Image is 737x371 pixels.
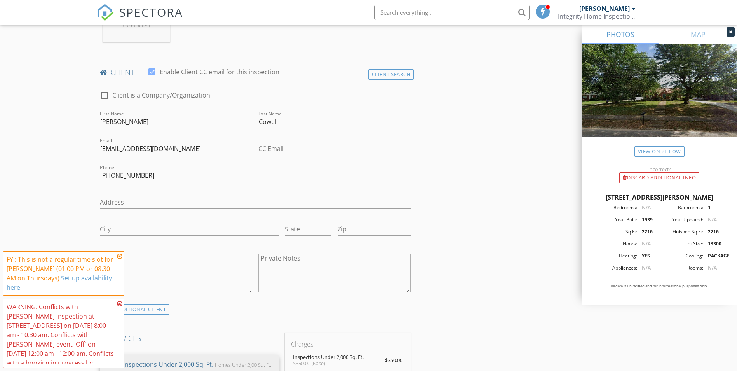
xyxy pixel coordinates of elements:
div: $350.00 (Base) [293,360,373,366]
h4: client [100,67,411,77]
div: [STREET_ADDRESS][PERSON_NAME] [591,192,728,202]
div: Appliances: [593,264,637,271]
div: Rooms: [659,264,703,271]
div: 2216 [637,228,659,235]
span: N/A [708,264,717,271]
a: View on Zillow [634,146,685,157]
div: Charges [291,339,404,349]
div: Floors: [593,240,637,247]
div: 13300 [703,240,725,247]
div: Lot Size: [659,240,703,247]
div: Sq Ft: [593,228,637,235]
img: streetview [582,44,737,156]
label: Client is a Company/Organization [112,91,210,99]
span: N/A [642,264,651,271]
span: N/A [642,240,651,247]
div: Bathrooms: [659,204,703,211]
p: All data is unverified and for informational purposes only. [591,283,728,289]
a: MAP [659,25,737,44]
h4: SERVICES [100,333,279,343]
div: ADD ADDITIONAL client [100,304,170,315]
input: Search everything... [374,5,530,20]
div: PACKAGE [703,252,725,259]
div: Finished Sq Ft: [659,228,703,235]
div: [PERSON_NAME] [579,5,630,12]
div: 1939 [637,216,659,223]
div: Client Search [368,69,414,80]
div: YES [637,252,659,259]
div: Bedrooms: [593,204,637,211]
label: Enable Client CC email for this inspection [160,68,279,76]
div: Cooling: [659,252,703,259]
div: Inspections Under 2,000 Sq. Ft. [293,354,373,360]
div: Inspections Under 2,000 Sq. Ft. [123,360,213,369]
a: PHOTOS [582,25,659,44]
div: Incorrect? [582,166,737,172]
img: The Best Home Inspection Software - Spectora [97,4,114,21]
div: Integrity Home Inspection Services, LLC [558,12,636,20]
div: Discard Additional info [619,172,699,183]
div: 1 [703,204,725,211]
div: Year Built: [593,216,637,223]
span: N/A [708,216,717,223]
div: Year Updated: [659,216,703,223]
div: Heating: [593,252,637,259]
div: Homes Under 2,00 Sq. Ft. [214,362,271,368]
div: 2216 [703,228,725,235]
div: FYI: This is not a regular time slot for [PERSON_NAME] (01:00 PM or 08:30 AM on Thursdays). [7,255,115,292]
span: N/A [642,204,651,211]
span: $350.00 [385,357,402,364]
span: SPECTORA [119,4,183,20]
a: SPECTORA [97,10,183,27]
